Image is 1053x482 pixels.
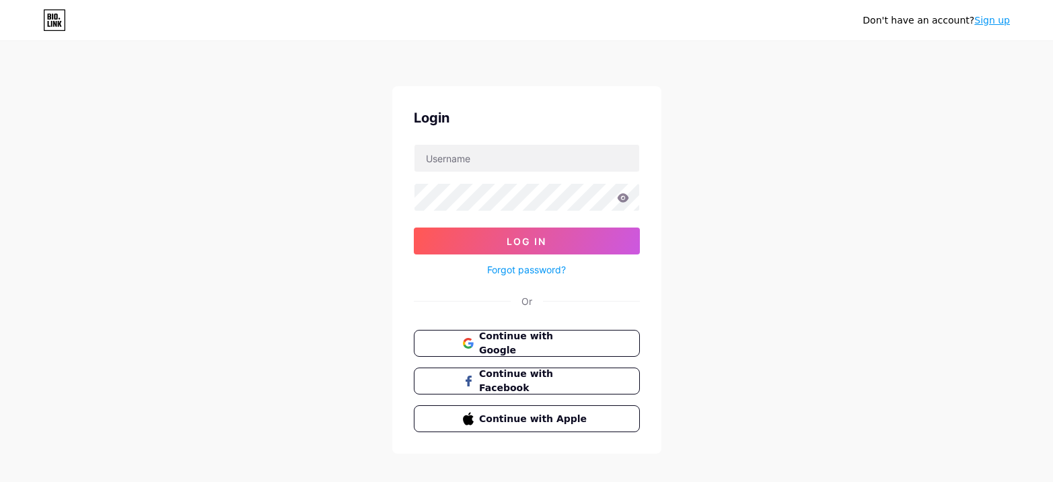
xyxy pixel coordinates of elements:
button: Continue with Facebook [414,368,640,394]
input: Username [414,145,639,172]
span: Continue with Apple [479,412,590,426]
span: Continue with Google [479,329,590,357]
span: Continue with Facebook [479,367,590,395]
a: Forgot password? [487,263,566,277]
div: Don't have an account? [863,13,1010,28]
button: Log In [414,228,640,254]
button: Continue with Apple [414,405,640,432]
a: Sign up [974,15,1010,26]
span: Log In [507,236,546,247]
div: Or [521,294,532,308]
div: Login [414,108,640,128]
button: Continue with Google [414,330,640,357]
